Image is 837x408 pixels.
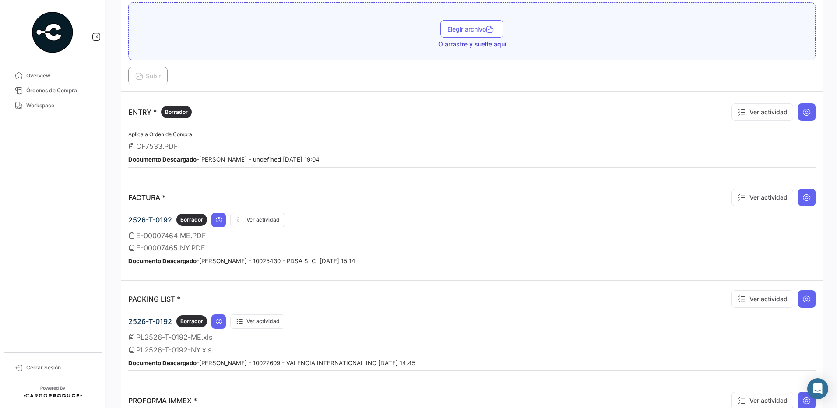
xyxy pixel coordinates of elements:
[128,359,197,366] b: Documento Descargado
[230,213,285,227] button: Ver actividad
[7,83,98,98] a: Órdenes de Compra
[230,314,285,329] button: Ver actividad
[26,87,95,95] span: Órdenes de Compra
[136,142,178,151] span: CF7533.PDF
[128,215,172,224] span: 2526-T-0192
[807,378,828,399] div: Abrir Intercom Messenger
[128,156,197,163] b: Documento Descargado
[31,11,74,54] img: powered-by.png
[128,156,320,163] small: - [PERSON_NAME] - undefined [DATE] 19:04
[128,257,355,264] small: - [PERSON_NAME] - 10025430 - PDSA S. C. [DATE] 15:14
[26,72,95,80] span: Overview
[26,102,95,109] span: Workspace
[136,243,205,252] span: E-00007465 NY.PDF
[7,68,98,83] a: Overview
[136,231,206,240] span: E-00007464 ME.PDF
[128,359,415,366] small: - [PERSON_NAME] - 10027609 - VALENCIA INTERNATIONAL INC [DATE] 14:45
[438,40,506,49] span: O arrastre y suelte aquí
[731,103,793,121] button: Ver actividad
[128,295,180,303] p: PACKING LIST *
[731,189,793,206] button: Ver actividad
[128,193,165,202] p: FACTURA *
[128,106,192,118] p: ENTRY *
[135,72,161,80] span: Subir
[128,396,197,405] p: PROFORMA IMMEX *
[128,67,168,84] button: Subir
[128,131,192,137] span: Aplica a Orden de Compra
[136,345,211,354] span: PL2526-T-0192-NY.xls
[440,20,503,38] button: Elegir archivo
[136,333,212,341] span: PL2526-T-0192-ME.xls
[447,25,496,33] span: Elegir archivo
[165,108,188,116] span: Borrador
[128,317,172,326] span: 2526-T-0192
[180,216,203,224] span: Borrador
[7,98,98,113] a: Workspace
[180,317,203,325] span: Borrador
[731,290,793,308] button: Ver actividad
[26,364,95,372] span: Cerrar Sesión
[128,257,197,264] b: Documento Descargado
